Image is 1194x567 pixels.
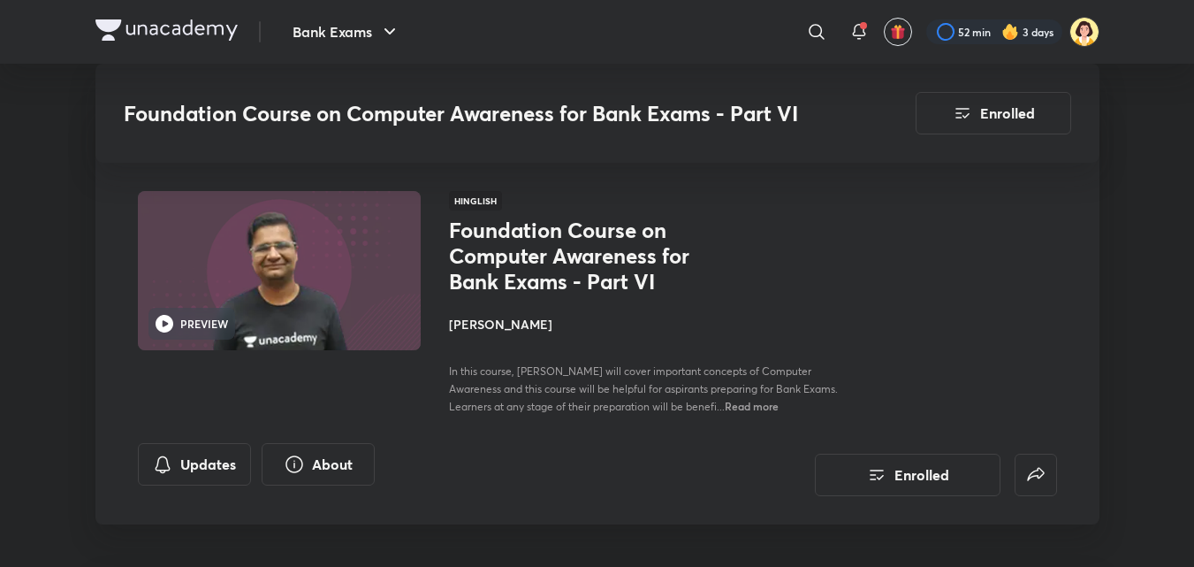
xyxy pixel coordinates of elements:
button: Enrolled [916,92,1071,134]
button: Updates [138,443,251,486]
h3: Foundation Course on Computer Awareness for Bank Exams - Part VI [124,101,816,126]
button: Enrolled [815,454,1000,496]
img: Company Logo [95,19,238,41]
button: false [1015,454,1057,496]
button: Bank Exams [282,14,411,50]
h1: Foundation Course on Computer Awareness for Bank Exams - Part VI [449,218,738,294]
img: Thumbnail [134,189,422,352]
img: kk B [1069,17,1099,47]
a: Company Logo [95,19,238,45]
span: Read more [725,399,779,413]
h6: PREVIEW [180,316,228,332]
img: avatar [890,24,906,40]
img: streak [1001,23,1019,41]
h4: [PERSON_NAME] [449,315,845,333]
button: About [262,443,375,486]
span: In this course, [PERSON_NAME] will cover important concepts of Computer Awareness and this course... [449,364,838,413]
button: avatar [884,18,912,46]
span: Hinglish [449,191,502,211]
